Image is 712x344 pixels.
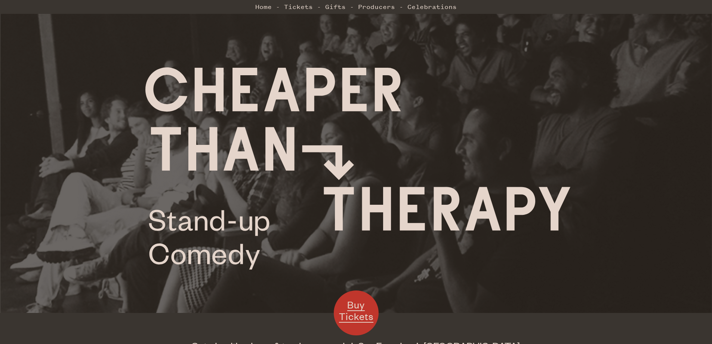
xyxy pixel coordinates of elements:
img: Cheaper Than Therapy logo [145,67,570,270]
a: Buy Tickets [334,290,379,335]
span: Buy Tickets [339,298,373,323]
